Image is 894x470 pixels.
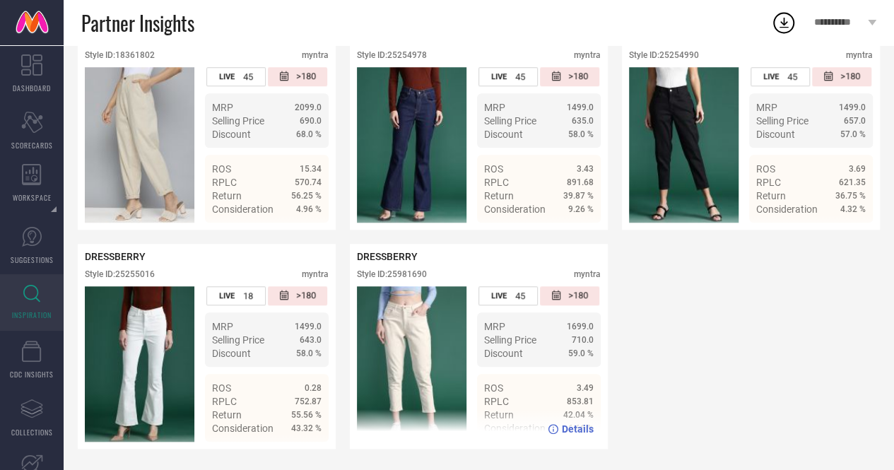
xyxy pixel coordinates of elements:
[357,286,466,442] div: Click to view image
[844,116,866,126] span: 657.0
[567,322,594,331] span: 1699.0
[756,115,808,127] span: Selling Price
[756,204,818,215] span: Consideration
[296,129,322,139] span: 68.0 %
[212,177,237,188] span: RPLC
[212,396,237,407] span: RPLC
[574,269,601,279] div: myntra
[300,164,322,174] span: 15.34
[276,448,322,459] a: Details
[839,102,866,112] span: 1499.0
[840,71,860,83] span: >180
[835,191,866,201] span: 36.75 %
[756,129,795,140] span: Discount
[548,423,594,435] a: Details
[357,67,466,223] img: Style preview image
[812,67,871,86] div: Number of days since the style was first listed on the platform
[290,229,322,240] span: Details
[81,8,194,37] span: Partner Insights
[756,177,781,188] span: RPLC
[212,204,274,215] span: Consideration
[839,177,866,187] span: 621.35
[562,229,594,240] span: Details
[85,286,194,442] img: Style preview image
[291,191,322,201] span: 56.25 %
[357,286,466,442] img: Style preview image
[357,251,418,262] span: DRESSBERRY
[13,192,52,203] span: WORKSPACE
[484,115,536,127] span: Selling Price
[268,286,327,305] div: Number of days since the style was first listed on the platform
[206,286,266,305] div: Number of days the style has been live on the platform
[357,50,427,60] div: Style ID: 25254978
[300,335,322,345] span: 643.0
[484,396,509,407] span: RPLC
[629,50,699,60] div: Style ID: 25254990
[295,396,322,406] span: 752.87
[10,369,54,380] span: CDC INSIGHTS
[834,229,866,240] span: Details
[515,290,525,301] span: 45
[219,291,235,300] span: LIVE
[212,129,251,140] span: Discount
[563,191,594,201] span: 39.87 %
[562,423,594,435] span: Details
[484,102,505,113] span: MRP
[276,229,322,240] a: Details
[484,177,509,188] span: RPLC
[572,335,594,345] span: 710.0
[85,251,146,262] span: DRESSBERRY
[85,269,155,279] div: Style ID: 25255016
[484,204,546,215] span: Consideration
[212,409,242,421] span: Return
[491,291,507,300] span: LIVE
[849,164,866,174] span: 3.69
[540,67,599,86] div: Number of days since the style was first listed on the platform
[296,290,316,302] span: >180
[291,423,322,433] span: 43.32 %
[212,382,231,394] span: ROS
[290,448,322,459] span: Details
[568,71,588,83] span: >180
[219,72,235,81] span: LIVE
[212,423,274,434] span: Consideration
[763,72,779,81] span: LIVE
[567,102,594,112] span: 1499.0
[840,129,866,139] span: 57.0 %
[840,204,866,214] span: 4.32 %
[629,67,739,223] img: Style preview image
[296,348,322,358] span: 58.0 %
[296,204,322,214] span: 4.96 %
[302,50,329,60] div: myntra
[206,67,266,86] div: Number of days the style has been live on the platform
[212,334,264,346] span: Selling Price
[11,254,54,265] span: SUGGESTIONS
[85,286,194,442] div: Click to view image
[212,190,242,201] span: Return
[305,383,322,393] span: 0.28
[820,229,866,240] a: Details
[846,50,873,60] div: myntra
[568,204,594,214] span: 9.26 %
[295,177,322,187] span: 570.74
[300,116,322,126] span: 690.0
[756,163,775,175] span: ROS
[577,383,594,393] span: 3.49
[540,286,599,305] div: Number of days since the style was first listed on the platform
[212,348,251,359] span: Discount
[13,83,51,93] span: DASHBOARD
[243,290,253,301] span: 18
[212,115,264,127] span: Selling Price
[484,163,503,175] span: ROS
[756,190,786,201] span: Return
[568,290,588,302] span: >180
[478,286,538,305] div: Number of days the style has been live on the platform
[484,334,536,346] span: Selling Price
[484,382,503,394] span: ROS
[478,67,538,86] div: Number of days the style has been live on the platform
[484,129,523,140] span: Discount
[357,269,427,279] div: Style ID: 25981690
[548,229,594,240] a: Details
[302,269,329,279] div: myntra
[291,410,322,420] span: 55.56 %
